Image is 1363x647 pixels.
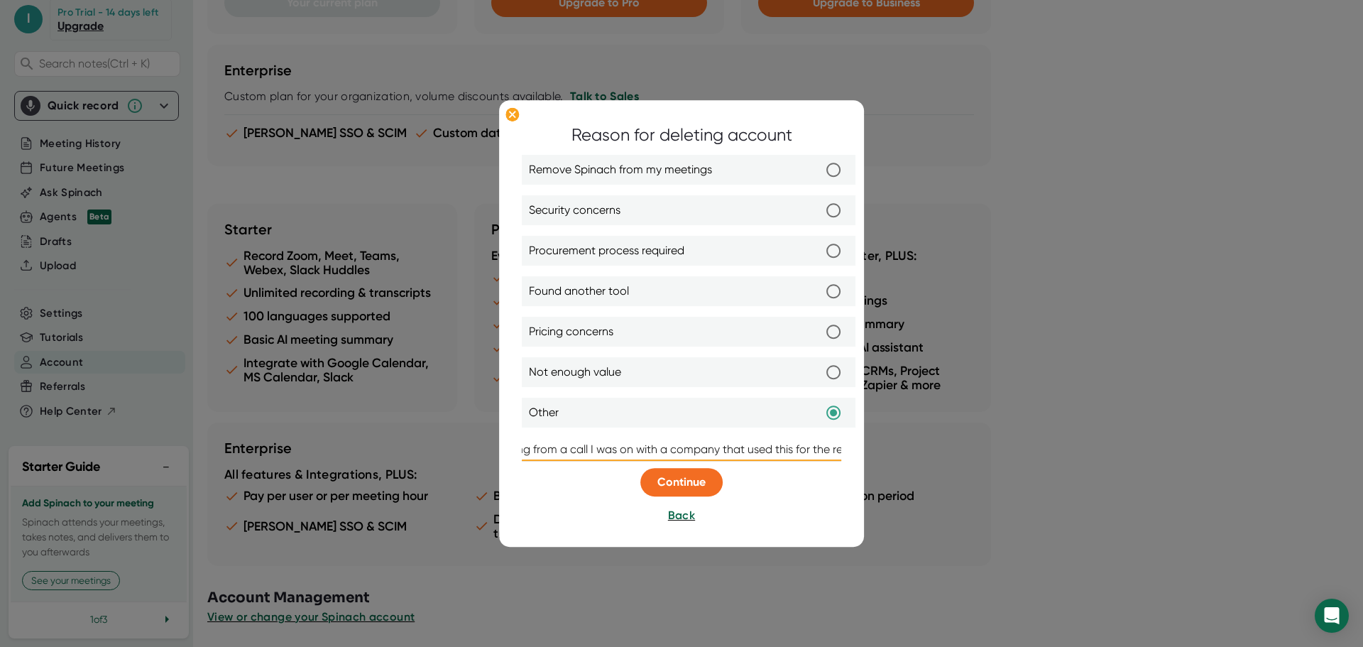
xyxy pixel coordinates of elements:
[640,469,723,497] button: Continue
[529,364,621,381] span: Not enough value
[657,476,706,489] span: Continue
[668,508,695,525] button: Back
[522,439,841,462] input: Provide additional detail
[529,202,620,219] span: Security concerns
[668,509,695,523] span: Back
[571,123,792,148] div: Reason for deleting account
[1315,599,1349,633] div: Open Intercom Messenger
[529,283,629,300] span: Found another tool
[529,162,712,179] span: Remove Spinach from my meetings
[529,405,559,422] span: Other
[529,324,613,341] span: Pricing concerns
[529,243,684,260] span: Procurement process required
